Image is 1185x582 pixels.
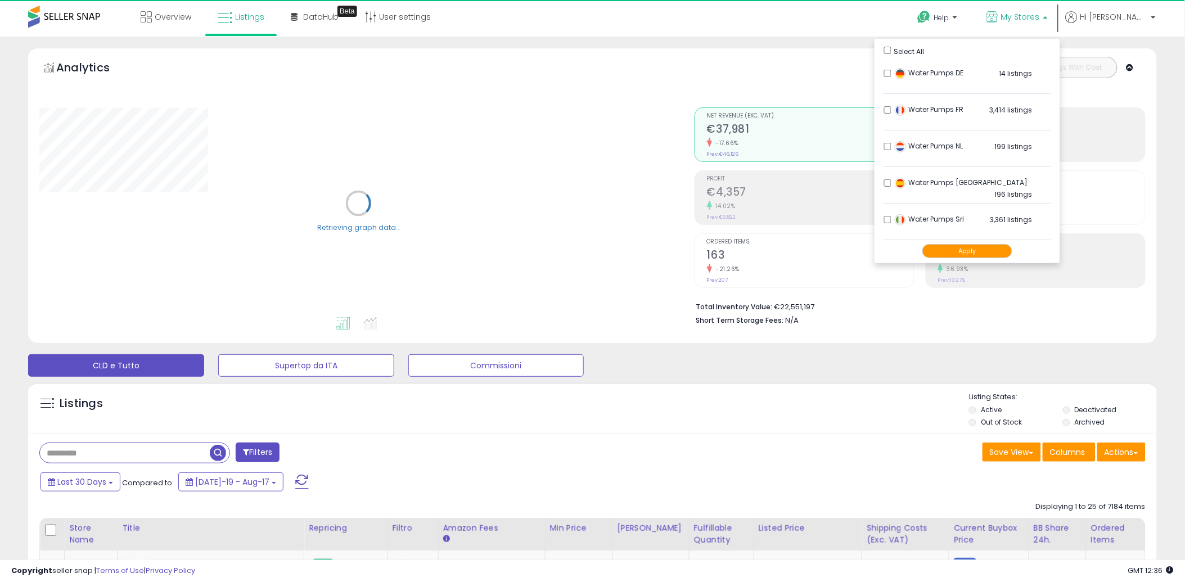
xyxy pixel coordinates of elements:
[759,522,858,534] div: Listed Price
[895,141,906,152] img: netherlands.png
[712,265,740,273] small: -21.26%
[707,249,914,264] h2: 163
[1128,565,1174,576] span: 2025-09-17 12:36 GMT
[1097,443,1146,462] button: Actions
[995,190,1033,199] span: 196 listings
[11,565,52,576] strong: Copyright
[707,214,736,220] small: Prev: €3,822
[707,186,914,201] h2: €4,357
[309,522,382,534] div: Repricing
[983,443,1041,462] button: Save View
[1030,60,1114,75] button: Listings With Cost
[236,443,280,462] button: Filters
[1075,417,1105,427] label: Archived
[707,239,914,245] span: Ordered Items
[1091,522,1141,546] div: Ordered Items
[990,215,1033,224] span: 3,361 listings
[388,518,438,551] th: CSV column name: cust_attr_1_Filtro
[1075,405,1117,414] label: Deactivated
[303,11,339,22] span: DataHub
[11,566,195,576] div: seller snap | |
[146,565,195,576] a: Privacy Policy
[28,354,204,377] button: CLD e Tutto
[235,11,264,22] span: Listings
[1001,11,1040,22] span: My Stores
[954,522,1024,546] div: Current Buybox Price
[895,105,964,114] span: Water Pumps FR
[1066,11,1156,37] a: Hi [PERSON_NAME]
[786,315,799,326] span: N/A
[60,396,103,412] h5: Listings
[712,202,736,210] small: 14.02%
[895,141,963,151] span: Water Pumps NL
[337,6,357,17] div: Tooltip anchor
[943,265,968,273] small: 36.93%
[408,354,584,377] button: Commissioni
[550,522,608,534] div: Min Price
[696,302,773,312] b: Total Inventory Value:
[1034,522,1082,546] div: BB Share 24h.
[96,565,144,576] a: Terms of Use
[707,176,914,182] span: Profit
[195,476,269,488] span: [DATE]-19 - Aug-17
[57,476,106,488] span: Last 30 Days
[895,68,964,78] span: Water Pumps DE
[122,522,299,534] div: Title
[1080,11,1148,22] span: Hi [PERSON_NAME]
[40,472,120,491] button: Last 30 Days
[707,123,914,138] h2: €37,981
[696,299,1137,313] li: €22,551,197
[707,113,914,119] span: Net Revenue (Exc. VAT)
[178,472,283,491] button: [DATE]-19 - Aug-17
[707,277,728,283] small: Prev: 207
[712,139,739,147] small: -17.66%
[707,151,739,157] small: Prev: €46,126
[894,47,925,56] span: Select All
[895,68,906,79] img: germany.png
[317,223,399,233] div: Retrieving graph data..
[867,522,944,546] div: Shipping Costs (Exc. VAT)
[895,105,906,116] img: france.png
[155,11,191,22] span: Overview
[69,522,112,546] div: Store Name
[122,477,174,488] span: Compared to:
[981,417,1022,427] label: Out of Stock
[218,354,394,377] button: Supertop da ITA
[56,60,132,78] h5: Analytics
[990,105,1033,115] span: 3,414 listings
[909,2,968,37] a: Help
[1043,443,1096,462] button: Columns
[895,178,1028,187] span: Water Pumps [GEOGRAPHIC_DATA]
[934,13,949,22] span: Help
[443,534,450,544] small: Amazon Fees.
[917,10,931,24] i: Get Help
[694,522,749,546] div: Fulfillable Quantity
[1050,446,1085,458] span: Columns
[981,405,1002,414] label: Active
[922,244,1012,258] button: Apply
[696,315,784,325] b: Short Term Storage Fees:
[393,522,434,534] div: Filtro
[938,277,966,283] small: Prev: 13.27%
[618,522,684,534] div: [PERSON_NAME]
[895,214,906,225] img: italy.png
[995,142,1033,151] span: 199 listings
[895,214,965,224] span: Water Pumps Srl
[895,178,906,189] img: spain.png
[1036,502,1146,512] div: Displaying 1 to 25 of 7184 items
[969,392,1157,403] p: Listing States:
[443,522,540,534] div: Amazon Fees
[999,69,1033,78] span: 14 listings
